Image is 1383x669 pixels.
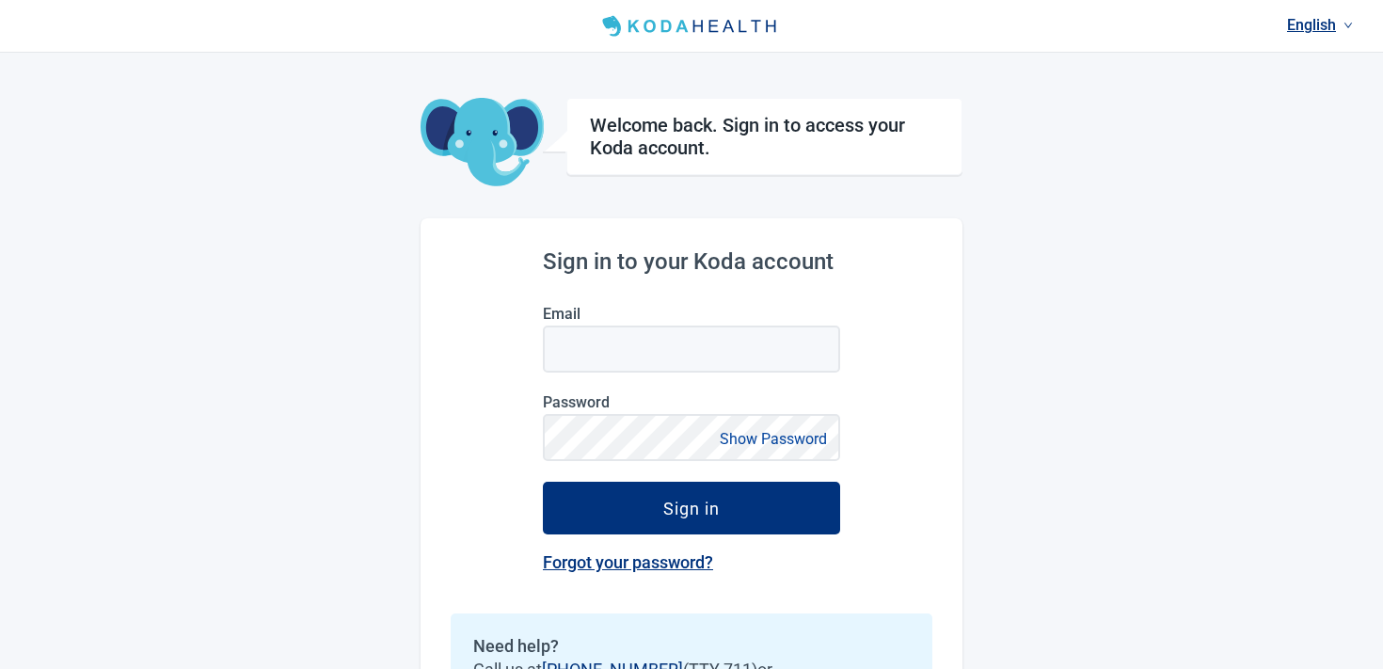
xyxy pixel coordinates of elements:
[543,248,840,275] h2: Sign in to your Koda account
[543,393,840,411] label: Password
[1280,9,1360,40] a: Current language: English
[663,499,720,518] div: Sign in
[543,305,840,323] label: Email
[714,426,833,452] button: Show Password
[590,114,939,159] h1: Welcome back. Sign in to access your Koda account.
[473,636,910,656] h2: Need help?
[595,11,788,41] img: Koda Health
[543,552,713,572] a: Forgot your password?
[543,482,840,534] button: Sign in
[421,98,544,188] img: Koda Elephant
[1343,21,1353,30] span: down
